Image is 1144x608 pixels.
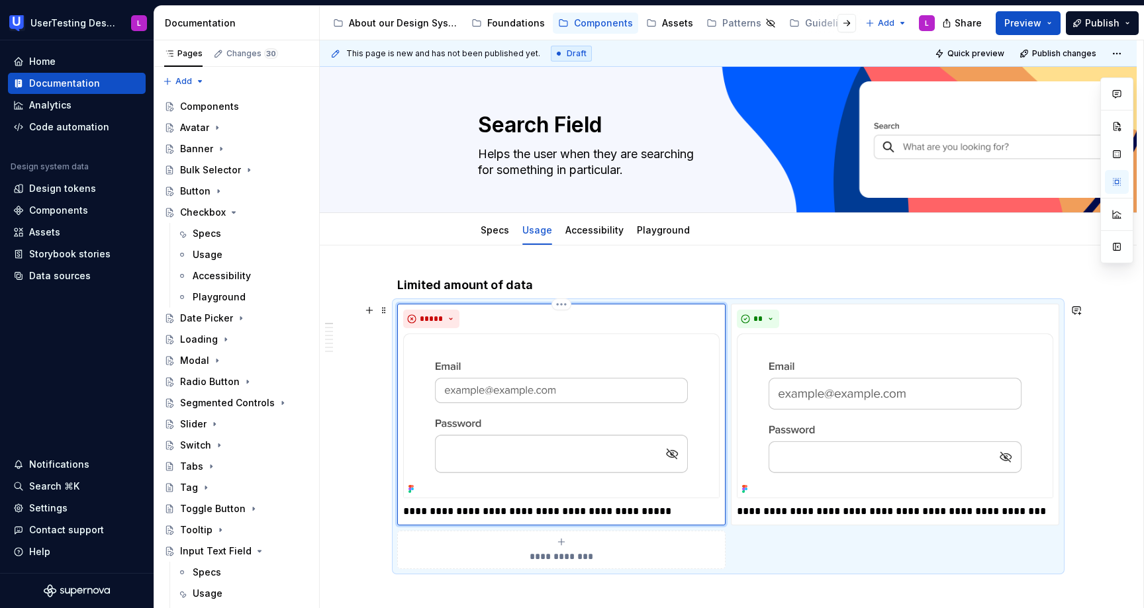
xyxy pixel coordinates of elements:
a: Checkbox [159,202,314,223]
div: Toggle Button [180,502,246,515]
a: Accessibility [171,265,314,286]
a: Toggle Button [159,498,314,519]
a: Components [8,200,146,221]
a: Loading [159,329,314,350]
a: About our Design System [328,13,463,34]
textarea: Search Field [475,109,976,141]
a: Button [159,181,314,202]
div: Usage [517,216,557,243]
a: Playground [171,286,314,308]
div: Settings [29,501,68,515]
div: Tag [180,481,198,494]
button: Help [8,541,146,562]
div: Contact support [29,523,104,537]
span: Preview [1004,17,1041,30]
a: Modal [159,350,314,371]
div: Specs [193,227,221,240]
button: Contact support [8,519,146,541]
a: Switch [159,435,314,456]
button: Quick preview [931,44,1010,63]
img: 41adf70f-fc1c-4662-8e2d-d2ab9c673b1b.png [9,15,25,31]
div: Components [29,204,88,217]
a: Home [8,51,146,72]
button: Notifications [8,454,146,475]
a: Specs [171,562,314,583]
div: Foundations [487,17,545,30]
span: 30 [264,48,278,59]
div: Home [29,55,56,68]
a: Avatar [159,117,314,138]
div: Page tree [328,10,859,36]
a: Date Picker [159,308,314,329]
div: Pages [164,48,203,59]
a: Banner [159,138,314,159]
div: Patterns [722,17,761,30]
div: Loading [180,333,218,346]
div: Search ⌘K [29,480,79,493]
a: Data sources [8,265,146,286]
div: L [925,18,929,28]
button: Search ⌘K [8,476,146,497]
a: Guidelines [784,13,875,34]
span: This page is new and has not been published yet. [346,48,540,59]
a: Usage [522,224,552,236]
div: Playground [193,290,246,304]
a: Analytics [8,95,146,116]
a: Segmented Controls [159,392,314,413]
button: Publish changes [1016,44,1102,63]
button: Preview [996,11,1061,35]
div: Design system data [11,161,89,172]
a: Components [553,13,638,34]
div: Segmented Controls [180,396,275,410]
a: Input Text Field [159,541,314,562]
a: Tag [159,477,314,498]
div: Specs [475,216,514,243]
div: Modal [180,354,209,367]
div: UserTesting Design System [30,17,115,30]
a: Assets [641,13,698,34]
div: Components [574,17,633,30]
div: Assets [662,17,693,30]
div: Date Picker [180,312,233,325]
div: Specs [193,566,221,579]
a: Specs [171,223,314,244]
a: Accessibility [565,224,624,236]
div: Avatar [180,121,209,134]
span: Publish changes [1032,48,1096,59]
span: Publish [1085,17,1120,30]
div: Storybook stories [29,247,111,261]
a: Patterns [701,13,781,34]
div: Input Text Field [180,544,252,558]
div: Slider [180,417,207,431]
div: Banner [180,142,213,155]
div: Playground [632,216,695,243]
img: dd1e6e7a-3b88-4088-8527-52f1c1f22eaf.png [403,333,720,498]
div: Usage [193,587,222,600]
a: Tabs [159,456,314,477]
div: About our Design System [349,17,458,30]
div: Accessibility [560,216,629,243]
img: 21afaa0d-7a85-4b02-91b0-a8da53b25180.png [737,333,1053,498]
button: Publish [1066,11,1139,35]
span: Add [175,76,192,87]
div: Documentation [29,77,100,90]
div: Switch [180,439,211,452]
a: Code automation [8,116,146,138]
div: Tabs [180,460,203,473]
div: Notifications [29,458,89,471]
a: Design tokens [8,178,146,199]
div: Guidelines [805,17,855,30]
a: Slider [159,413,314,435]
a: Playground [637,224,690,236]
textarea: Helps the user when they are searching for something in particular. [475,144,976,181]
a: Components [159,96,314,117]
svg: Supernova Logo [44,584,110,597]
button: Share [935,11,990,35]
button: Add [159,72,209,91]
div: Documentation [165,17,314,30]
div: Data sources [29,269,91,282]
a: Documentation [8,73,146,94]
a: Tooltip [159,519,314,541]
div: Help [29,545,50,558]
